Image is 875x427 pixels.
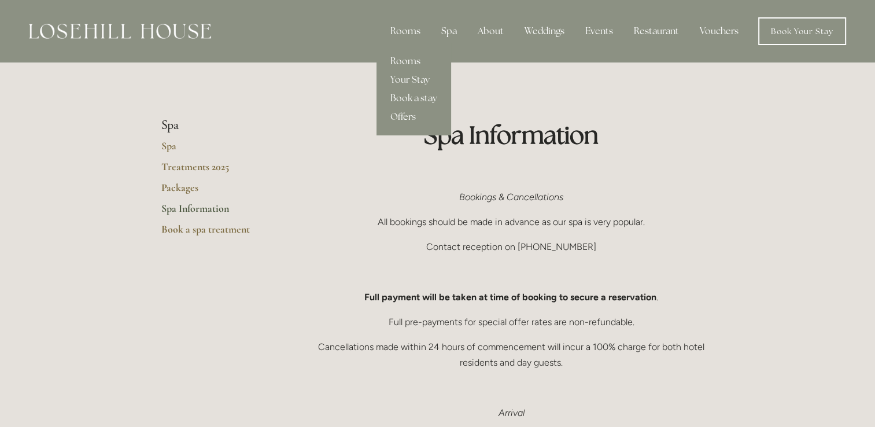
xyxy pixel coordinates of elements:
[161,181,272,202] a: Packages
[432,20,466,43] div: Spa
[309,339,714,370] p: Cancellations made within 24 hours of commencement will incur a 100% charge for both hotel reside...
[364,292,656,303] strong: Full payment will be taken at time of booking to secure a reservation
[625,20,688,43] div: Restaurant
[515,20,574,43] div: Weddings
[309,239,714,255] p: Contact reception on [PHONE_NUMBER]
[161,223,272,244] a: Book a spa treatment
[576,20,622,43] div: Events
[161,202,272,223] a: Spa Information
[376,52,451,71] a: Rooms
[499,407,525,418] em: Arrival
[376,71,451,89] a: Your Stay
[309,289,714,305] p: .
[161,139,272,160] a: Spa
[29,24,211,39] img: Losehill House
[161,160,272,181] a: Treatments 2025
[376,89,451,108] a: Book a stay
[424,119,599,150] strong: Spa Information
[459,192,563,203] em: Bookings & Cancellations
[376,108,451,126] a: Offers
[381,20,430,43] div: Rooms
[758,17,846,45] a: Book Your Stay
[309,314,714,330] p: Full pre-payments for special offer rates are non-refundable.
[161,118,272,133] li: Spa
[468,20,513,43] div: About
[309,214,714,230] p: All bookings should be made in advance as our spa is very popular.
[691,20,748,43] a: Vouchers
